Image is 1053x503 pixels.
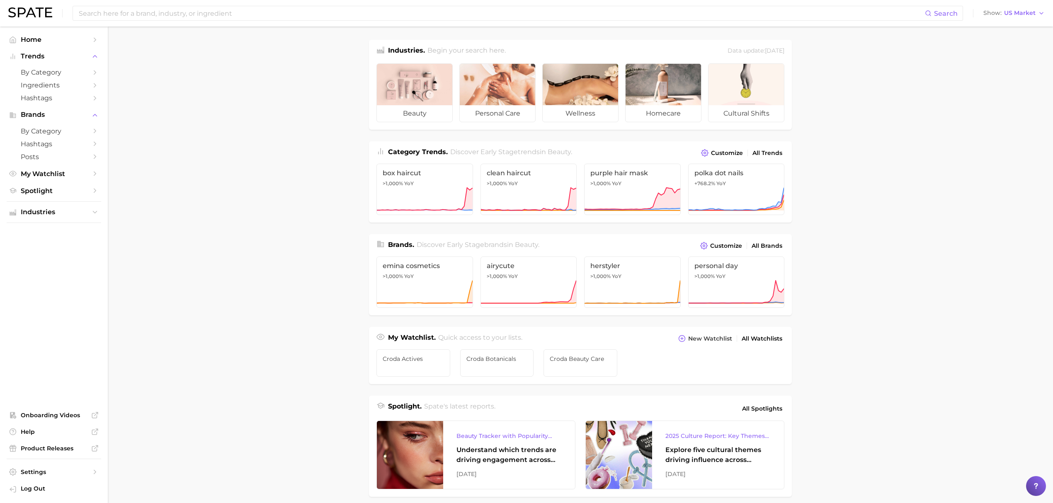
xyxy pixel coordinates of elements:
button: Customize [699,147,745,159]
span: Brands . [388,241,414,249]
div: Explore five cultural themes driving influence across beauty, food, and pop culture. [665,445,771,465]
span: by Category [21,127,87,135]
span: Log Out [21,485,95,492]
a: Croda Actives [376,349,450,377]
a: box haircut>1,000% YoY [376,164,473,215]
a: Product Releases [7,442,101,455]
span: US Market [1004,11,1036,15]
span: YoY [716,273,725,280]
a: personal day>1,000% YoY [688,256,785,308]
a: Hashtags [7,138,101,150]
a: Beauty Tracker with Popularity IndexUnderstand which trends are driving engagement across platfor... [376,421,575,489]
span: Croda botanicals [466,355,528,362]
a: Hashtags [7,92,101,104]
button: Industries [7,206,101,218]
a: Croda botanicals [460,349,534,377]
span: beauty [548,148,571,156]
a: by Category [7,125,101,138]
span: Category Trends . [388,148,448,156]
div: Understand which trends are driving engagement across platforms in the skin, hair, makeup, and fr... [456,445,562,465]
span: clean haircut [487,169,571,177]
h1: Spotlight. [388,401,422,416]
span: >1,000% [383,180,403,186]
span: YoY [404,273,414,280]
span: herstyler [590,262,675,270]
span: Search [934,10,958,17]
div: [DATE] [665,469,771,479]
span: Settings [21,468,87,476]
a: herstyler>1,000% YoY [584,256,681,308]
span: >1,000% [590,180,611,186]
span: emina cosmetics [383,262,467,270]
button: New Watchlist [676,333,734,344]
span: Discover Early Stage brands in . [417,241,539,249]
div: [DATE] [456,469,562,479]
span: wellness [543,105,618,122]
span: personal day [694,262,779,270]
a: cultural shifts [708,63,784,122]
button: ShowUS Market [981,8,1047,19]
a: Settings [7,466,101,478]
span: Croda Beauty Care [550,355,611,362]
a: Onboarding Videos [7,409,101,421]
h2: Begin your search here. [427,46,506,57]
span: Brands [21,111,87,118]
span: Posts [21,153,87,161]
button: Trends [7,50,101,63]
img: SPATE [8,7,52,17]
a: Croda Beauty Care [543,349,617,377]
a: personal care [459,63,536,122]
span: YoY [404,180,414,187]
a: by Category [7,66,101,79]
h1: My Watchlist. [388,333,436,344]
span: New Watchlist [688,335,732,342]
span: +768.2% [694,180,715,186]
span: Discover Early Stage trends in . [450,148,572,156]
span: Onboarding Videos [21,411,87,419]
a: My Watchlist [7,167,101,180]
span: cultural shifts [708,105,784,122]
span: >1,000% [694,273,715,279]
span: Customize [711,150,743,157]
span: personal care [460,105,535,122]
span: Customize [710,242,742,249]
span: purple hair mask [590,169,675,177]
span: Help [21,428,87,435]
h2: Spate's latest reports. [424,401,495,416]
a: Ingredients [7,79,101,92]
input: Search here for a brand, industry, or ingredient [78,6,925,20]
span: All Trends [752,150,782,157]
a: Help [7,426,101,438]
span: Industries [21,208,87,216]
span: >1,000% [487,180,507,186]
a: Posts [7,150,101,163]
a: purple hair mask>1,000% YoY [584,164,681,215]
span: Show [983,11,1002,15]
span: >1,000% [383,273,403,279]
button: Brands [7,109,101,121]
a: wellness [542,63,619,122]
span: homecare [626,105,701,122]
a: All Watchlists [740,333,784,344]
span: YoY [716,180,726,187]
div: 2025 Culture Report: Key Themes That Are Shaping Consumer Demand [665,431,771,441]
a: homecare [625,63,701,122]
a: 2025 Culture Report: Key Themes That Are Shaping Consumer DemandExplore five cultural themes driv... [585,421,784,489]
h2: Quick access to your lists. [438,333,522,344]
span: Trends [21,53,87,60]
div: Data update: [DATE] [728,46,784,57]
a: Home [7,33,101,46]
a: polka dot nails+768.2% YoY [688,164,785,215]
span: polka dot nails [694,169,779,177]
span: YoY [508,180,518,187]
span: beauty [377,105,452,122]
a: All Spotlights [740,401,784,416]
a: All Brands [750,240,784,251]
span: Product Releases [21,445,87,452]
div: Beauty Tracker with Popularity Index [456,431,562,441]
span: YoY [612,273,621,280]
span: Home [21,36,87,44]
a: Spotlight [7,184,101,197]
span: YoY [508,273,518,280]
span: All Watchlists [742,335,782,342]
